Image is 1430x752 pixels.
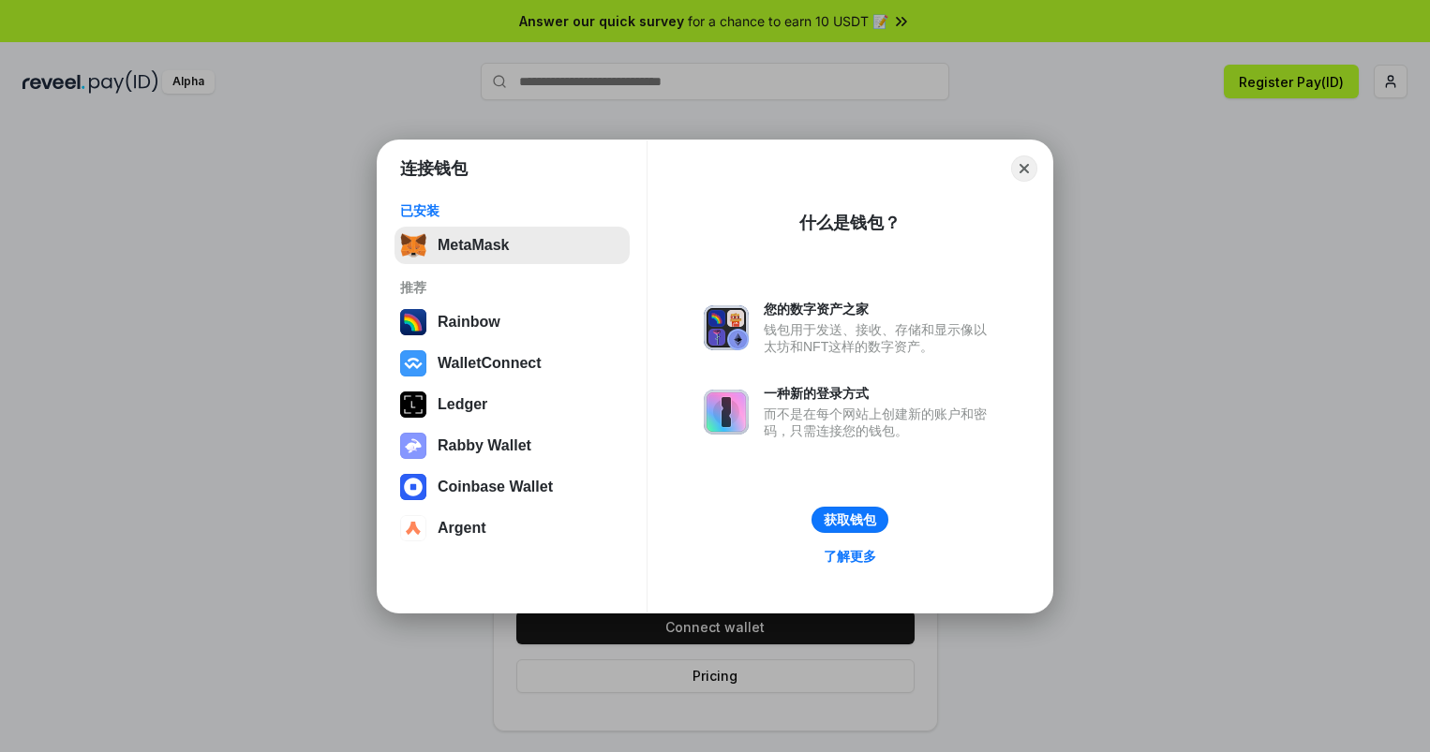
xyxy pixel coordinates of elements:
img: svg+xml,%3Csvg%20width%3D%2228%22%20height%3D%2228%22%20viewBox%3D%220%200%2028%2028%22%20fill%3D... [400,350,426,376]
div: 您的数字资产之家 [764,301,996,317]
div: Coinbase Wallet [438,479,553,495]
img: svg+xml,%3Csvg%20xmlns%3D%22http%3A%2F%2Fwww.w3.org%2F2000%2Fsvg%22%20width%3D%2228%22%20height%3... [400,391,426,418]
img: svg+xml,%3Csvg%20width%3D%2228%22%20height%3D%2228%22%20viewBox%3D%220%200%2028%2028%22%20fill%3D... [400,515,426,541]
img: svg+xml,%3Csvg%20xmlns%3D%22http%3A%2F%2Fwww.w3.org%2F2000%2Fsvg%22%20fill%3D%22none%22%20viewBox... [400,433,426,459]
div: 了解更多 [824,548,876,565]
button: MetaMask [395,227,630,264]
a: 了解更多 [812,544,887,568]
button: Argent [395,509,630,547]
div: Rabby Wallet [438,437,531,454]
img: svg+xml,%3Csvg%20width%3D%22120%22%20height%3D%22120%22%20viewBox%3D%220%200%20120%20120%22%20fil... [400,309,426,335]
button: 获取钱包 [812,507,888,533]
img: svg+xml,%3Csvg%20fill%3D%22none%22%20height%3D%2233%22%20viewBox%3D%220%200%2035%2033%22%20width%... [400,232,426,258]
img: svg+xml,%3Csvg%20xmlns%3D%22http%3A%2F%2Fwww.w3.org%2F2000%2Fsvg%22%20fill%3D%22none%22%20viewBox... [704,305,749,350]
button: Rabby Wallet [395,427,630,464]
img: svg+xml,%3Csvg%20width%3D%2228%22%20height%3D%2228%22%20viewBox%3D%220%200%2028%2028%22%20fill%3D... [400,474,426,500]
button: Close [1011,155,1037,182]
div: 获取钱包 [824,511,876,528]
div: Ledger [438,396,487,413]
img: svg+xml,%3Csvg%20xmlns%3D%22http%3A%2F%2Fwww.w3.org%2F2000%2Fsvg%22%20fill%3D%22none%22%20viewBox... [704,390,749,435]
div: 一种新的登录方式 [764,385,996,402]
button: Rainbow [395,303,630,341]
div: 推荐 [400,279,624,296]
h1: 连接钱包 [400,157,468,180]
div: Rainbow [438,314,500,331]
button: Coinbase Wallet [395,468,630,506]
div: 而不是在每个网站上创建新的账户和密码，只需连接您的钱包。 [764,405,996,439]
button: Ledger [395,386,630,423]
div: 钱包用于发送、接收、存储和显示像以太坊和NFT这样的数字资产。 [764,321,996,355]
div: MetaMask [438,237,509,254]
div: 什么是钱包？ [799,212,901,234]
div: WalletConnect [438,355,542,372]
button: WalletConnect [395,345,630,382]
div: 已安装 [400,202,624,219]
div: Argent [438,520,486,537]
